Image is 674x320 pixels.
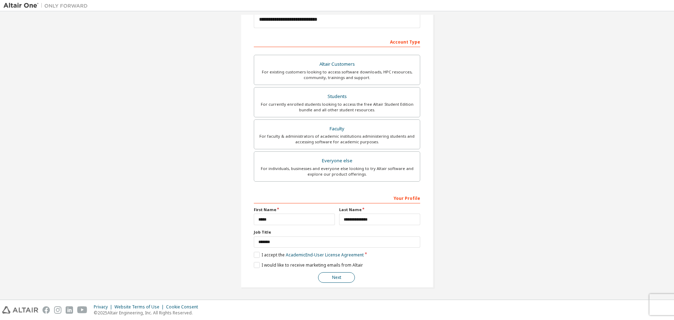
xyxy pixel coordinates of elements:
div: Faculty [258,124,416,134]
div: Students [258,92,416,102]
a: Academic End-User License Agreement [286,252,364,258]
img: facebook.svg [42,306,50,314]
img: youtube.svg [77,306,87,314]
label: I would like to receive marketing emails from Altair [254,262,363,268]
div: Account Type [254,36,420,47]
div: For currently enrolled students looking to access the free Altair Student Edition bundle and all ... [258,102,416,113]
label: I accept the [254,252,364,258]
img: Altair One [4,2,91,9]
label: Job Title [254,229,420,235]
div: Everyone else [258,156,416,166]
div: Your Profile [254,192,420,203]
img: altair_logo.svg [2,306,38,314]
label: Last Name [339,207,420,213]
div: Altair Customers [258,59,416,69]
img: instagram.svg [54,306,61,314]
div: For individuals, businesses and everyone else looking to try Altair software and explore our prod... [258,166,416,177]
div: Website Terms of Use [114,304,166,310]
label: First Name [254,207,335,213]
p: © 2025 Altair Engineering, Inc. All Rights Reserved. [94,310,202,316]
div: Cookie Consent [166,304,202,310]
div: Privacy [94,304,114,310]
div: For existing customers looking to access software downloads, HPC resources, community, trainings ... [258,69,416,80]
button: Next [318,272,355,283]
div: For faculty & administrators of academic institutions administering students and accessing softwa... [258,133,416,145]
img: linkedin.svg [66,306,73,314]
